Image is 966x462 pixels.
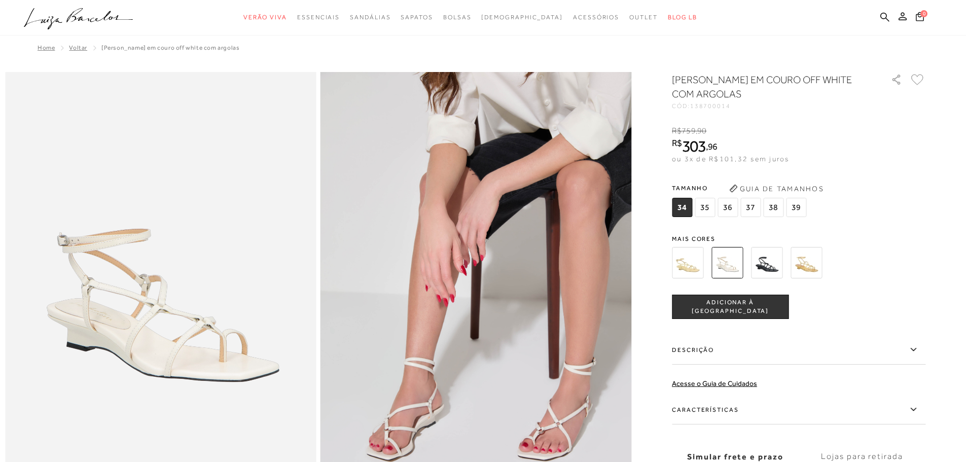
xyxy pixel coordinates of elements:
[672,247,703,278] img: SANDÁLIA ANABELA EM COURO AMARELO PALHA COM ARGOLAS
[718,198,738,217] span: 36
[481,14,563,21] span: [DEMOGRAPHIC_DATA]
[69,44,87,51] a: Voltar
[297,14,340,21] span: Essenciais
[672,295,789,319] button: ADICIONAR À [GEOGRAPHIC_DATA]
[672,298,788,316] span: ADICIONAR À [GEOGRAPHIC_DATA]
[920,10,927,17] span: 0
[695,198,715,217] span: 35
[668,8,697,27] a: BLOG LB
[682,137,706,155] span: 303
[672,198,692,217] span: 34
[672,379,757,387] a: Acesse o Guia de Cuidados
[672,236,925,242] span: Mais cores
[786,198,806,217] span: 39
[101,44,239,51] span: [PERSON_NAME] EM COURO OFF WHITE COM ARGOLAS
[726,181,827,197] button: Guia de Tamanhos
[672,138,682,148] i: R$
[243,14,287,21] span: Verão Viva
[350,14,390,21] span: Sandálias
[672,395,925,424] label: Características
[573,8,619,27] a: categoryNavScreenReaderText
[350,8,390,27] a: categoryNavScreenReaderText
[711,247,743,278] img: SANDÁLIA ANABELA EM COURO OFF WHITE COM ARGOLAS
[672,103,875,109] div: CÓD:
[573,14,619,21] span: Acessórios
[672,155,789,163] span: ou 3x de R$101,32 sem juros
[629,8,658,27] a: categoryNavScreenReaderText
[706,142,718,151] i: ,
[690,102,731,110] span: 138700014
[697,126,706,135] span: 90
[763,198,783,217] span: 38
[443,8,472,27] a: categoryNavScreenReaderText
[38,44,55,51] a: Home
[401,8,433,27] a: categoryNavScreenReaderText
[696,126,707,135] i: ,
[913,11,927,25] button: 0
[740,198,761,217] span: 37
[672,73,862,101] h1: [PERSON_NAME] EM COURO OFF WHITE COM ARGOLAS
[668,14,697,21] span: BLOG LB
[243,8,287,27] a: categoryNavScreenReaderText
[672,181,809,196] span: Tamanho
[682,126,695,135] span: 759
[751,247,782,278] img: SANDÁLIA ANABELA EM COURO PRETO COM ARGOLAS
[401,14,433,21] span: Sapatos
[672,335,925,365] label: Descrição
[443,14,472,21] span: Bolsas
[672,126,682,135] i: R$
[297,8,340,27] a: categoryNavScreenReaderText
[481,8,563,27] a: noSubCategoriesText
[708,141,718,152] span: 96
[791,247,822,278] img: SANDÁLIA ANABELA EM METALIZADO DOURADO COM ARGOLAS
[629,14,658,21] span: Outlet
